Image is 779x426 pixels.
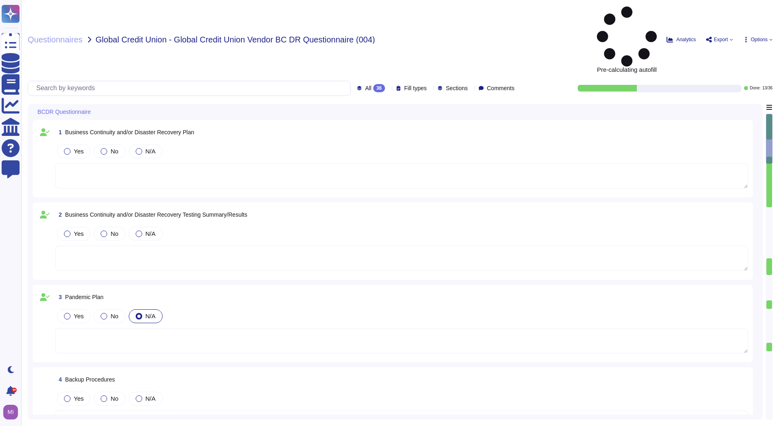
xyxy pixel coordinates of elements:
[365,85,372,91] span: All
[65,294,103,300] span: Pandemic Plan
[65,376,115,383] span: Backup Procedures
[714,37,728,42] span: Export
[751,37,768,42] span: Options
[74,148,84,155] span: Yes
[404,85,427,91] span: Fill types
[65,211,247,218] span: Business Continuity and/or Disaster Recovery Testing Summary/Results
[145,230,156,237] span: N/A
[667,36,696,43] button: Analytics
[32,81,350,95] input: Search by keywords
[110,148,118,155] span: No
[750,86,761,90] span: Done:
[28,35,83,44] span: Questionnaires
[597,7,657,73] span: Pre-calculating autofill
[2,403,24,421] button: user
[55,294,62,300] span: 3
[373,84,385,92] div: 36
[110,230,118,237] span: No
[110,313,118,319] span: No
[110,395,118,402] span: No
[74,313,84,319] span: Yes
[3,405,18,419] img: user
[12,388,17,393] div: 9+
[55,377,62,382] span: 4
[55,212,62,217] span: 2
[65,129,194,135] span: Business Continuity and/or Disaster Recovery Plan
[74,395,84,402] span: Yes
[37,109,91,115] span: BCDR Questionnaire
[55,129,62,135] span: 1
[145,395,156,402] span: N/A
[446,85,468,91] span: Sections
[96,35,375,44] span: Global Credit Union - Global Credit Union Vendor BC DR Questionnaire (004)
[762,86,772,90] span: 13 / 36
[676,37,696,42] span: Analytics
[145,313,156,319] span: N/A
[145,148,156,155] span: N/A
[487,85,515,91] span: Comments
[74,230,84,237] span: Yes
